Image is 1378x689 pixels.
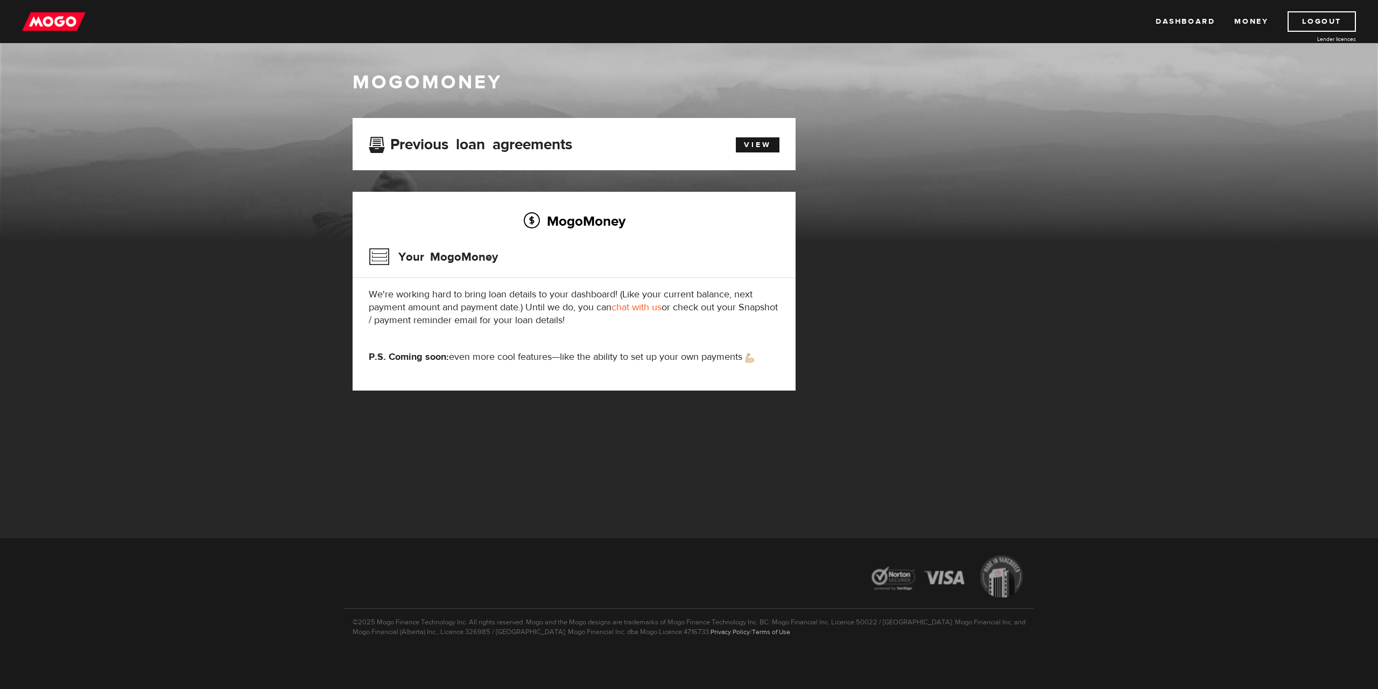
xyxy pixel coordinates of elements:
[369,351,449,363] strong: P.S. Coming soon:
[1275,35,1356,43] a: Lender licences
[752,628,790,636] a: Terms of Use
[1163,439,1378,689] iframe: To enrich screen reader interactions, please activate Accessibility in Grammarly extension settings
[369,351,779,364] p: even more cool features—like the ability to set up your own payments
[369,210,779,232] h2: MogoMoney
[746,353,754,363] img: strong arm emoji
[1156,11,1215,32] a: Dashboard
[344,608,1033,637] p: ©2025 Mogo Finance Technology Inc. All rights reserved. Mogo and the Mogo designs are trademarks ...
[22,11,86,32] img: mogo_logo-11ee424be714fa7cbb0f0f49df9e16ec.png
[861,547,1033,608] img: legal-icons-92a2ffecb4d32d839781d1b4e4802d7b.png
[369,243,498,271] h3: Your MogoMoney
[369,136,572,150] h3: Previous loan agreements
[1288,11,1356,32] a: Logout
[353,71,1025,94] h1: MogoMoney
[369,288,779,327] p: We're working hard to bring loan details to your dashboard! (Like your current balance, next paym...
[736,137,779,152] a: View
[611,301,662,314] a: chat with us
[711,628,750,636] a: Privacy Policy
[1234,11,1268,32] a: Money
